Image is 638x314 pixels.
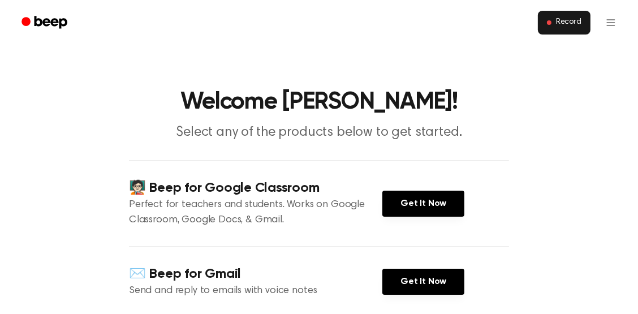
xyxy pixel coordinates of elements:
[129,283,382,299] p: Send and reply to emails with voice notes
[538,11,590,35] button: Record
[597,9,624,36] button: Open menu
[129,179,382,197] h4: 🧑🏻‍🏫 Beep for Google Classroom
[29,91,609,114] h1: Welcome [PERSON_NAME]!
[129,265,382,283] h4: ✉️ Beep for Gmail
[556,18,581,28] span: Record
[129,197,382,228] p: Perfect for teachers and students. Works on Google Classroom, Google Docs, & Gmail.
[14,12,77,34] a: Beep
[382,269,464,295] a: Get It Now
[102,123,536,142] p: Select any of the products below to get started.
[382,191,464,217] a: Get It Now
